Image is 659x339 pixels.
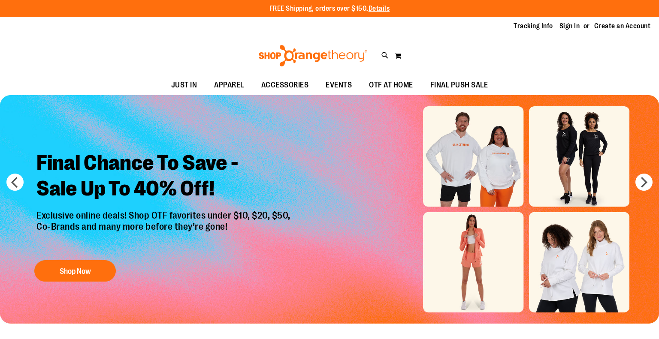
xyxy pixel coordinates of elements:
[360,75,422,95] a: OTF AT HOME
[6,174,24,191] button: prev
[369,5,390,12] a: Details
[34,260,116,282] button: Shop Now
[163,75,206,95] a: JUST IN
[30,144,299,210] h2: Final Chance To Save - Sale Up To 40% Off!
[257,45,369,66] img: Shop Orangetheory
[326,75,352,95] span: EVENTS
[30,144,299,286] a: Final Chance To Save -Sale Up To 40% Off! Exclusive online deals! Shop OTF favorites under $10, $...
[253,75,317,95] a: ACCESSORIES
[635,174,653,191] button: next
[594,21,651,31] a: Create an Account
[369,75,413,95] span: OTF AT HOME
[206,75,253,95] a: APPAREL
[261,75,309,95] span: ACCESSORIES
[317,75,360,95] a: EVENTS
[269,4,390,14] p: FREE Shipping, orders over $150.
[422,75,497,95] a: FINAL PUSH SALE
[171,75,197,95] span: JUST IN
[559,21,580,31] a: Sign In
[30,210,299,252] p: Exclusive online deals! Shop OTF favorites under $10, $20, $50, Co-Brands and many more before th...
[430,75,488,95] span: FINAL PUSH SALE
[514,21,553,31] a: Tracking Info
[214,75,244,95] span: APPAREL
